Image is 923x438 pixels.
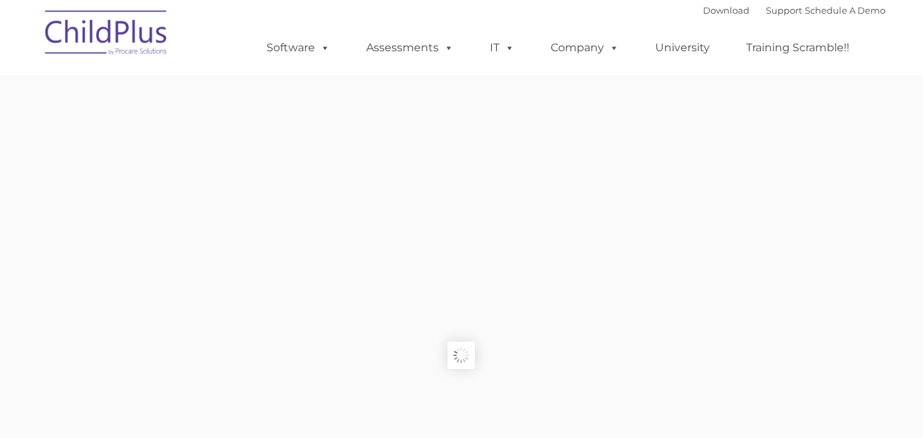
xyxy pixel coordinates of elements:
a: Company [537,34,633,61]
img: ChildPlus by Procare Solutions [38,1,175,69]
a: Assessments [353,34,467,61]
a: Schedule A Demo [805,5,885,16]
a: Training Scramble!! [732,34,863,61]
a: Software [253,34,344,61]
a: Support [766,5,802,16]
a: IT [476,34,528,61]
a: Download [703,5,749,16]
font: | [703,5,885,16]
a: University [642,34,724,61]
